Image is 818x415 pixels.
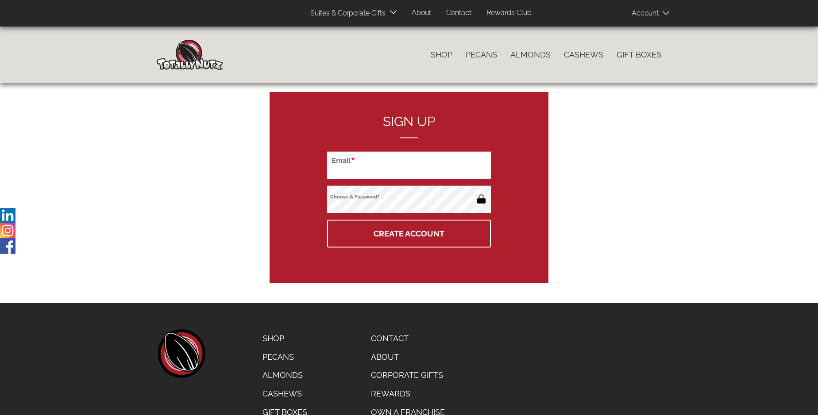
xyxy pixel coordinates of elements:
a: Suites & Corporate Gifts [304,5,388,22]
a: Shop [424,46,459,64]
h2: Sign up [327,114,491,138]
a: home [157,329,205,378]
a: Rewards Club [480,4,538,22]
a: Pecans [459,46,504,64]
a: Cashews [557,46,610,64]
input: Email [327,152,491,179]
a: Cashews [256,385,314,403]
a: Corporate Gifts [364,366,451,385]
a: Contact [364,329,451,348]
a: Contact [440,4,478,22]
a: Gift Boxes [610,46,668,64]
a: About [405,4,438,22]
img: Home [157,40,223,70]
a: Rewards [364,385,451,403]
a: Shop [256,329,314,348]
button: Create Account [327,220,491,247]
a: Almonds [256,366,314,385]
a: About [364,348,451,366]
a: Pecans [256,348,314,366]
a: Almonds [504,46,557,64]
